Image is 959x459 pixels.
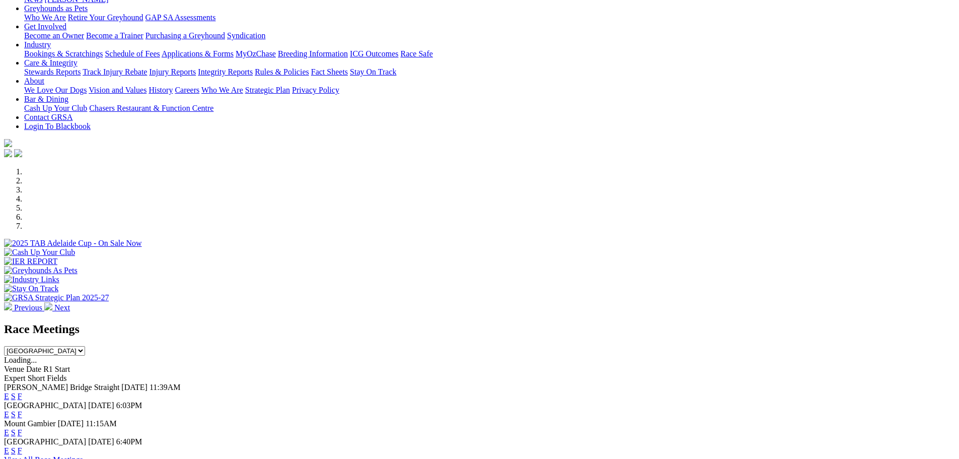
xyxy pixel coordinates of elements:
a: Bookings & Scratchings [24,49,103,58]
span: [GEOGRAPHIC_DATA] [4,401,86,410]
span: [DATE] [121,383,147,391]
a: Careers [175,86,199,94]
a: E [4,410,9,419]
img: IER REPORT [4,257,57,266]
a: Rules & Policies [255,68,309,76]
img: facebook.svg [4,149,12,157]
a: E [4,428,9,437]
a: We Love Our Dogs [24,86,87,94]
img: chevron-left-pager-white.svg [4,302,12,310]
a: Industry [24,40,51,49]
span: [PERSON_NAME] Bridge Straight [4,383,119,391]
span: 6:40PM [116,437,142,446]
a: F [18,428,22,437]
a: Bar & Dining [24,95,68,103]
div: Greyhounds as Pets [24,13,955,22]
a: S [11,392,16,401]
span: [DATE] [88,401,114,410]
span: Venue [4,365,24,373]
span: 11:15AM [86,419,117,428]
a: S [11,428,16,437]
a: Contact GRSA [24,113,72,121]
img: 2025 TAB Adelaide Cup - On Sale Now [4,239,142,248]
span: 6:03PM [116,401,142,410]
a: Injury Reports [149,68,196,76]
a: Breeding Information [278,49,348,58]
a: Become an Owner [24,31,84,40]
a: Track Injury Rebate [83,68,147,76]
h2: Race Meetings [4,322,955,336]
a: ICG Outcomes [350,49,398,58]
span: [DATE] [88,437,114,446]
a: Stay On Track [350,68,396,76]
span: Previous [14,303,42,312]
img: logo-grsa-white.png [4,139,12,147]
a: About [24,77,44,85]
a: Vision and Values [89,86,146,94]
a: MyOzChase [236,49,276,58]
img: Stay On Track [4,284,58,293]
a: E [4,392,9,401]
a: Next [44,303,70,312]
img: twitter.svg [14,149,22,157]
div: Care & Integrity [24,68,955,77]
div: Get Involved [24,31,955,40]
a: Become a Trainer [86,31,143,40]
a: Get Involved [24,22,66,31]
span: Next [54,303,70,312]
a: Strategic Plan [245,86,290,94]
a: Privacy Policy [292,86,339,94]
a: S [11,410,16,419]
a: Applications & Forms [162,49,234,58]
a: Chasers Restaurant & Function Centre [89,104,213,112]
a: F [18,392,22,401]
a: Purchasing a Greyhound [145,31,225,40]
img: Greyhounds As Pets [4,266,78,275]
span: Loading... [4,356,37,364]
a: Integrity Reports [198,68,253,76]
div: Bar & Dining [24,104,955,113]
a: Who We Are [201,86,243,94]
span: Expert [4,374,26,382]
a: F [18,410,22,419]
a: Fact Sheets [311,68,348,76]
span: [GEOGRAPHIC_DATA] [4,437,86,446]
img: Cash Up Your Club [4,248,75,257]
span: R1 Start [43,365,70,373]
a: Syndication [227,31,265,40]
a: Who We Are [24,13,66,22]
a: F [18,446,22,455]
div: Industry [24,49,955,58]
span: Date [26,365,41,373]
a: Login To Blackbook [24,122,91,130]
a: Care & Integrity [24,58,78,67]
span: 11:39AM [150,383,181,391]
a: GAP SA Assessments [145,13,216,22]
a: Stewards Reports [24,68,81,76]
a: Previous [4,303,44,312]
a: Cash Up Your Club [24,104,87,112]
a: S [11,446,16,455]
a: History [149,86,173,94]
a: Greyhounds as Pets [24,4,88,13]
a: Schedule of Fees [105,49,160,58]
img: GRSA Strategic Plan 2025-27 [4,293,109,302]
span: Fields [47,374,66,382]
a: Race Safe [400,49,432,58]
div: About [24,86,955,95]
span: Mount Gambier [4,419,56,428]
a: E [4,446,9,455]
img: chevron-right-pager-white.svg [44,302,52,310]
a: Retire Your Greyhound [68,13,143,22]
img: Industry Links [4,275,59,284]
span: [DATE] [58,419,84,428]
span: Short [28,374,45,382]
